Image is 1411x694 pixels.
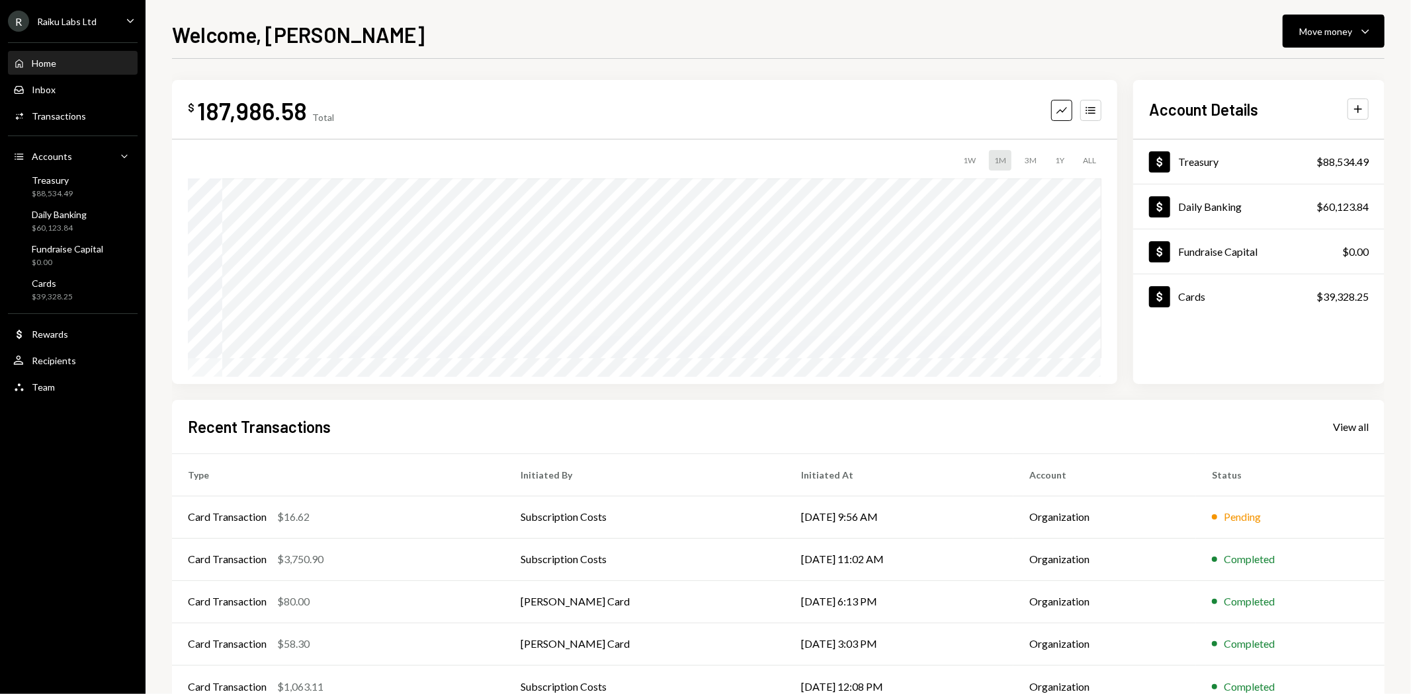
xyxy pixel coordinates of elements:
[8,104,138,128] a: Transactions
[505,538,786,580] td: Subscription Costs
[1224,594,1275,609] div: Completed
[1178,155,1219,168] div: Treasury
[505,623,786,665] td: [PERSON_NAME] Card
[8,239,138,271] a: Fundraise Capital$0.00
[1133,184,1385,229] a: Daily Banking$60,123.84
[277,594,310,609] div: $80.00
[188,101,194,114] div: $
[172,21,425,48] h1: Welcome, [PERSON_NAME]
[785,623,1013,665] td: [DATE] 3:03 PM
[1333,419,1369,434] a: View all
[1299,24,1352,38] div: Move money
[8,348,138,372] a: Recipients
[1283,15,1385,48] button: Move money
[1224,551,1275,567] div: Completed
[1013,538,1197,580] td: Organization
[1342,244,1369,260] div: $0.00
[505,580,786,623] td: [PERSON_NAME] Card
[785,453,1013,496] th: Initiated At
[32,328,68,340] div: Rewards
[277,636,310,652] div: $58.30
[32,174,73,186] div: Treasury
[958,150,981,171] div: 1W
[8,322,138,346] a: Rewards
[8,375,138,399] a: Team
[505,453,786,496] th: Initiated By
[32,257,103,268] div: $0.00
[1178,245,1258,258] div: Fundraise Capital
[1316,289,1369,305] div: $39,328.25
[1013,580,1197,623] td: Organization
[188,551,267,567] div: Card Transaction
[8,274,138,305] a: Cards$39,328.25
[1224,509,1261,525] div: Pending
[32,188,73,200] div: $88,534.49
[1078,150,1101,171] div: ALL
[8,77,138,101] a: Inbox
[188,416,331,438] h2: Recent Transactions
[505,496,786,538] td: Subscription Costs
[1316,154,1369,170] div: $88,534.49
[32,110,86,122] div: Transactions
[312,112,334,123] div: Total
[1133,139,1385,184] a: Treasury$88,534.49
[32,243,103,254] div: Fundraise Capital
[1178,200,1242,213] div: Daily Banking
[188,594,267,609] div: Card Transaction
[8,11,29,32] div: R
[1013,496,1197,538] td: Organization
[277,509,310,525] div: $16.62
[197,96,307,126] div: 187,986.58
[8,144,138,168] a: Accounts
[8,171,138,202] a: Treasury$88,534.49
[277,551,323,567] div: $3,750.90
[32,223,87,234] div: $60,123.84
[1013,453,1197,496] th: Account
[1050,150,1070,171] div: 1Y
[32,209,87,220] div: Daily Banking
[32,381,55,393] div: Team
[172,453,505,496] th: Type
[32,84,56,95] div: Inbox
[1149,98,1258,120] h2: Account Details
[785,538,1013,580] td: [DATE] 11:02 AM
[1133,274,1385,319] a: Cards$39,328.25
[1178,290,1205,303] div: Cards
[1316,199,1369,215] div: $60,123.84
[1013,623,1197,665] td: Organization
[785,580,1013,623] td: [DATE] 6:13 PM
[32,291,73,303] div: $39,328.25
[1333,420,1369,434] div: View all
[785,496,1013,538] td: [DATE] 9:56 AM
[188,636,267,652] div: Card Transaction
[989,150,1011,171] div: 1M
[32,355,76,366] div: Recipients
[8,205,138,237] a: Daily Banking$60,123.84
[1196,453,1385,496] th: Status
[8,51,138,75] a: Home
[37,16,97,27] div: Raiku Labs Ltd
[32,58,56,69] div: Home
[1019,150,1042,171] div: 3M
[32,151,72,162] div: Accounts
[1133,229,1385,274] a: Fundraise Capital$0.00
[188,509,267,525] div: Card Transaction
[32,278,73,289] div: Cards
[1224,636,1275,652] div: Completed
